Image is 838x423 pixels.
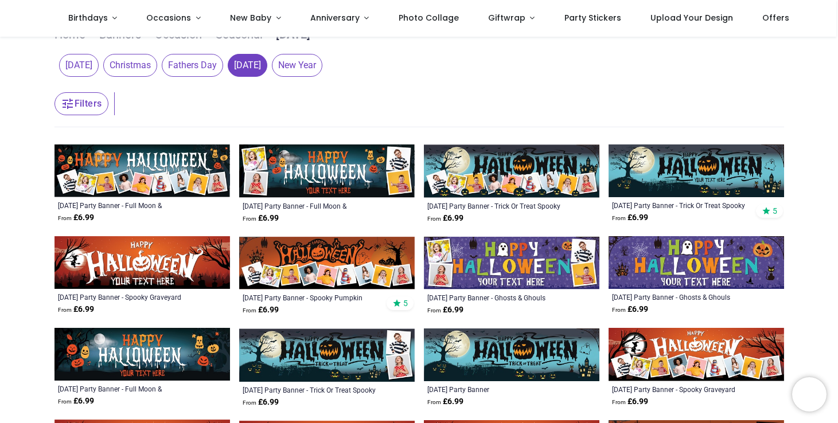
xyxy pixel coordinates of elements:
span: Occasions [146,12,191,23]
a: [DATE] Party Banner - Spooky Graveyard [58,292,193,301]
span: From [427,399,441,405]
button: Filters [54,92,108,115]
span: From [612,215,626,221]
a: [DATE] Party Banner [427,385,562,394]
span: Anniversary [310,12,360,23]
span: From [58,398,72,405]
strong: £ 6.99 [427,396,463,408]
a: [DATE] Party Banner - Full Moon & Pumpkins [243,201,377,210]
iframe: Brevo live chat [792,377,827,412]
a: [DATE] Party Banner - Trick Or Treat Spooky [427,201,562,210]
span: [DATE] [59,54,99,77]
strong: £ 6.99 [58,395,94,407]
span: Birthdays [68,12,108,23]
span: From [243,307,256,314]
img: Personalised Happy Halloween Party Banner - Spooky Graveyard - Custom Text [54,236,230,289]
img: Personalised Halloween Party Banner - Trick Or Treat Spooky - Custom Text [609,144,784,197]
span: From [58,307,72,313]
strong: £ 6.99 [427,304,463,316]
span: Fathers Day [162,54,223,77]
button: Fathers Day [157,54,223,77]
img: Personalised Happy Halloween Party Banner - Ghosts & Ghouls - Custom Text [609,236,784,289]
img: Halloween Party Banner - Trick Or Treat Spooky [424,328,599,381]
span: [DATE] [228,54,267,77]
span: From [612,399,626,405]
strong: £ 6.99 [243,397,279,408]
strong: £ 6.99 [612,212,648,224]
a: [DATE] Party Banner - Full Moon & Pumpkins [58,384,193,393]
span: New Year [272,54,322,77]
img: Personalised Halloween Party Banner - Full Moon & Pumpkins - Custom Text [54,328,230,381]
strong: £ 6.99 [58,304,94,315]
strong: £ 6.99 [58,212,94,224]
a: [DATE] Party Banner - Ghosts & Ghouls [427,293,562,302]
a: [DATE] Party Banner - Trick Or Treat Spooky [612,201,747,210]
span: Upload Your Design [650,12,733,23]
a: [DATE] Party Banner - Trick Or Treat Spooky [243,385,377,394]
img: Personalised Halloween Party Banner - Full Moon & Pumpkins - 9 Photo Upload [54,144,230,197]
img: Personalised Happy Halloween Party Banner - Ghosts & Ghouls - Custom Text & 4 Photo Upload [424,237,599,290]
strong: £ 6.99 [612,304,648,315]
span: Offers [762,12,789,23]
span: Giftwrap [488,12,525,23]
span: Christmas [103,54,157,77]
span: From [243,216,256,222]
a: [DATE] Party Banner - Spooky Graveyard [612,385,747,394]
span: 5 [403,298,408,308]
span: Photo Collage [399,12,459,23]
button: [DATE] [223,54,267,77]
span: From [243,399,256,406]
span: From [427,307,441,314]
span: 5 [773,206,777,216]
span: From [612,307,626,313]
strong: £ 6.99 [243,213,279,224]
button: Christmas [99,54,157,77]
button: New Year [267,54,322,77]
strong: £ 6.99 [427,213,463,224]
span: From [58,215,72,221]
img: Personalised Halloween Party Banner - Trick Or Treat Spooky - 2 Photo Upload [239,328,415,382]
img: Personalised Happy Halloween Party Banner - Spooky Graveyard - 9 Photo Upload [609,328,784,381]
span: Party Stickers [564,12,621,23]
img: Personalised Halloween Party Banner - Full Moon & Pumpkins - Custom Text & 4 Photo Upload [239,144,415,198]
a: [DATE] Party Banner - Ghosts & Ghouls [612,292,747,301]
button: [DATE] [54,54,99,77]
span: From [427,216,441,222]
img: Personalised Happy Halloween Party Banner - Spooky Pumpkin - 9 Photo Upload [239,237,415,290]
a: [DATE] Party Banner - Full Moon & Pumpkins [58,201,193,210]
img: Personalised Halloween Party Banner - Trick Or Treat Spooky - 9 Photo Upload [424,144,599,198]
strong: £ 6.99 [612,396,648,408]
span: New Baby [230,12,271,23]
strong: £ 6.99 [243,304,279,316]
a: [DATE] Party Banner - Spooky Pumpkin [243,293,377,302]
